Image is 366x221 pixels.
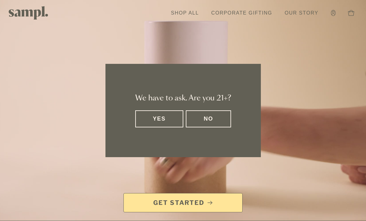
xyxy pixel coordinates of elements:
[123,193,243,212] a: Get Started
[168,6,202,20] a: Shop All
[282,6,322,20] a: Our Story
[9,6,48,20] img: Sampl logo
[208,6,275,20] a: Corporate Gifting
[153,198,204,207] span: Get Started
